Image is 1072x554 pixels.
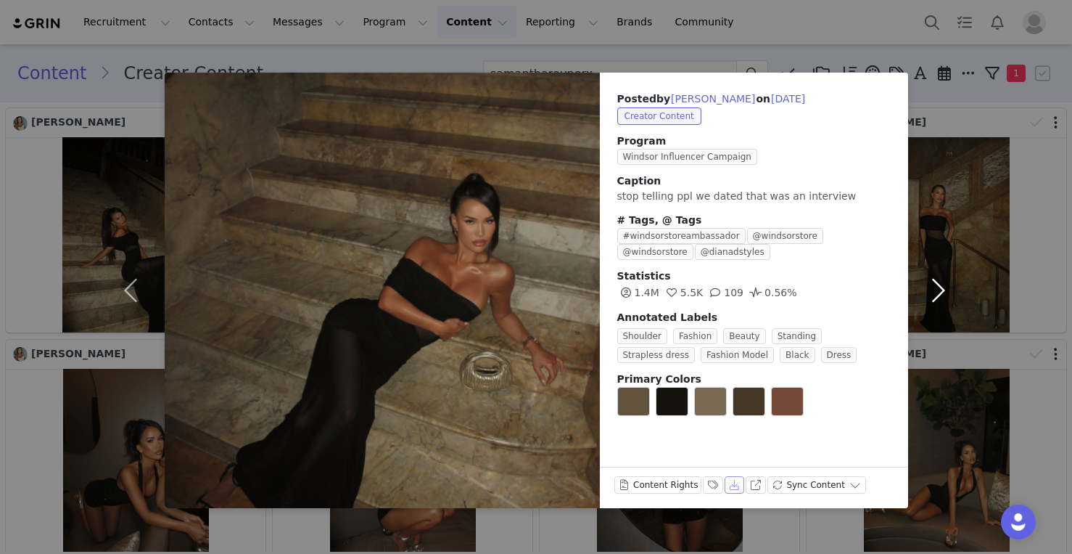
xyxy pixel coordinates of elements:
[617,270,671,282] span: Statistics
[614,476,702,494] button: Content Rights
[663,287,703,298] span: 5.5K
[772,328,822,344] span: Standing
[821,347,857,363] span: Dress
[617,347,695,363] span: Strapless dress
[706,287,743,298] span: 109
[780,347,815,363] span: Black
[617,107,701,125] span: Creator Content
[617,93,807,105] span: Posted on
[770,90,806,107] button: [DATE]
[747,287,796,298] span: 0.56%
[656,93,756,105] span: by
[695,244,770,260] span: @dianadstyles
[617,149,757,165] span: Windsor Influencer Campaign
[617,328,667,344] span: Shoulder
[617,190,857,202] span: stop telling ppl we dated that was an interview
[617,373,701,385] span: Primary Colors
[617,311,718,323] span: Annotated Labels
[723,328,765,344] span: Beauty
[617,214,702,226] span: # Tags, @ Tags
[767,476,866,494] button: Sync Content
[617,134,891,149] span: Program
[617,244,693,260] span: @windsorstore
[1001,505,1036,539] div: Open Intercom Messenger
[617,287,659,298] span: 1.4M
[617,175,661,187] span: Caption
[670,90,756,107] button: [PERSON_NAME]
[673,328,717,344] span: Fashion
[617,150,763,162] a: Windsor Influencer Campaign
[701,347,774,363] span: Fashion Model
[617,228,746,244] span: #windsorstoreambassador
[747,228,823,244] span: @windsorstore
